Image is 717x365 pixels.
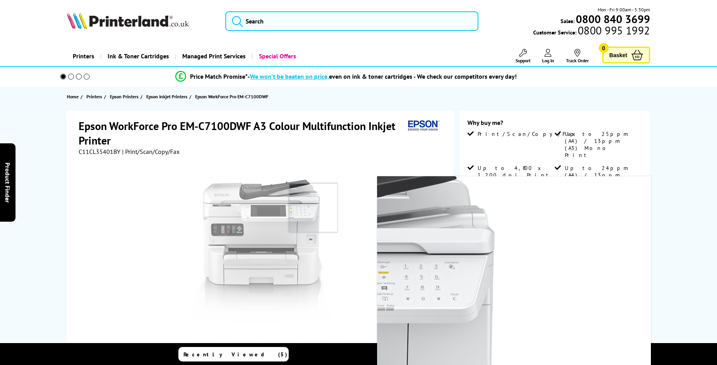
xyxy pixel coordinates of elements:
a: Managed Print Services [175,46,252,66]
span: Up to 4,800 x 1,200 dpi Print [478,164,553,179]
span: £677.39 [563,243,600,258]
span: Let me know when this is back in stock [465,296,642,316]
span: Price Match Promise* [190,72,248,80]
span: Product Finder [4,163,12,203]
span: Ink & Toner Cartridges [108,46,169,66]
h1: Epson WorkForce Pro EM-C7100DWF A3 Colour Multifunction Inkjet Printer [79,119,404,148]
div: Why buy me? [467,119,642,130]
span: Printers [86,92,102,101]
img: Epson [405,119,441,133]
span: Epson WorkForce Pro EM-C7100DWF [195,94,268,99]
span: £564.49 [509,243,546,258]
img: Printerland Logo [67,12,189,29]
a: Log In [542,49,554,63]
span: Print/Scan/Copy/Fax [478,130,578,137]
div: Email Update [465,293,644,317]
span: Home [67,92,79,101]
span: Up to 25ppm (A4) / 13ppm (A3) Mono Print [565,130,640,159]
a: Ink & Toner Cartridges [100,46,175,66]
span: 0 [599,43,609,53]
a: Basket 0 [602,47,650,63]
a: Printers [86,92,104,101]
span: inc VAT [573,258,590,266]
a: Support [516,49,530,63]
span: Up to 24ppm (A4) / 13ppm (A3) Colour Print [565,164,640,193]
span: ex VAT @ 20% [512,258,546,266]
span: Recently Viewed (5) [183,351,288,358]
span: Automatic Double Sided Printing [478,199,553,220]
a: Home [67,92,81,101]
a: Epson Printers [110,92,140,101]
li: modal_Promise [50,70,643,83]
span: | Print/Scan/Copy/Fax [122,148,180,155]
a: Recently Viewed (5) [178,347,289,361]
span: Automatic Double Sided Scanning [565,199,640,220]
a: Printerland Logo [67,12,216,31]
input: Search [225,11,478,31]
span: Customer Service: [533,27,650,36]
span: Log In [542,58,554,63]
a: View more details [607,229,642,235]
span: Support [516,58,530,63]
a: Printers [67,46,100,66]
div: Out of Stock [525,275,584,292]
img: Epson WorkForce Pro EM-C7100DWF [185,171,338,325]
span: We won’t be beaten on price, [250,72,329,80]
span: Basket [609,50,627,60]
span: Compare Products [417,351,511,358]
a: Track Order [566,49,589,63]
span: 0800 995 1992 [577,27,650,34]
a: Epson Inkjet Printers [146,92,189,101]
span: Sales: [561,17,575,25]
div: - even on ink & toner cartridges - We check our competitors every day! [248,72,517,80]
b: 0800 840 3699 [576,12,650,26]
span: Epson Printers [110,92,138,101]
a: Compare Products [404,347,514,361]
span: C11CL35401BY [79,148,120,155]
span: Epson Inkjet Printers [146,92,187,101]
a: Submit [492,338,617,356]
a: 0800 840 3699 [575,15,650,23]
span: Mon - Fri 9:00am - 5:30pm [598,6,650,13]
a: Special Offers [252,46,302,66]
a: Epson WorkForce Pro EM-C7100DWFEpson WorkForce Pro EM-C7100DWF [185,171,338,325]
